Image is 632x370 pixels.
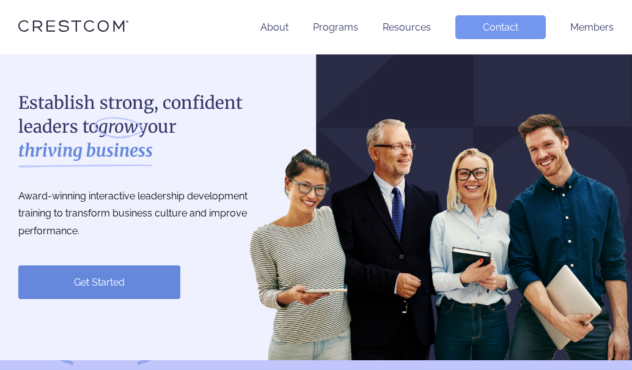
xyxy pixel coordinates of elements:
h1: Establish strong, confident leaders to your [18,91,275,163]
p: Award-winning interactive leadership development training to transform business culture and impro... [18,188,275,240]
strong: thriving business [18,139,153,163]
a: About [260,21,288,33]
a: Contact [455,15,546,39]
a: Programs [313,21,358,33]
a: Members [570,21,614,33]
a: Get Started [18,265,180,299]
i: grow [98,115,138,139]
a: Resources [383,21,431,33]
